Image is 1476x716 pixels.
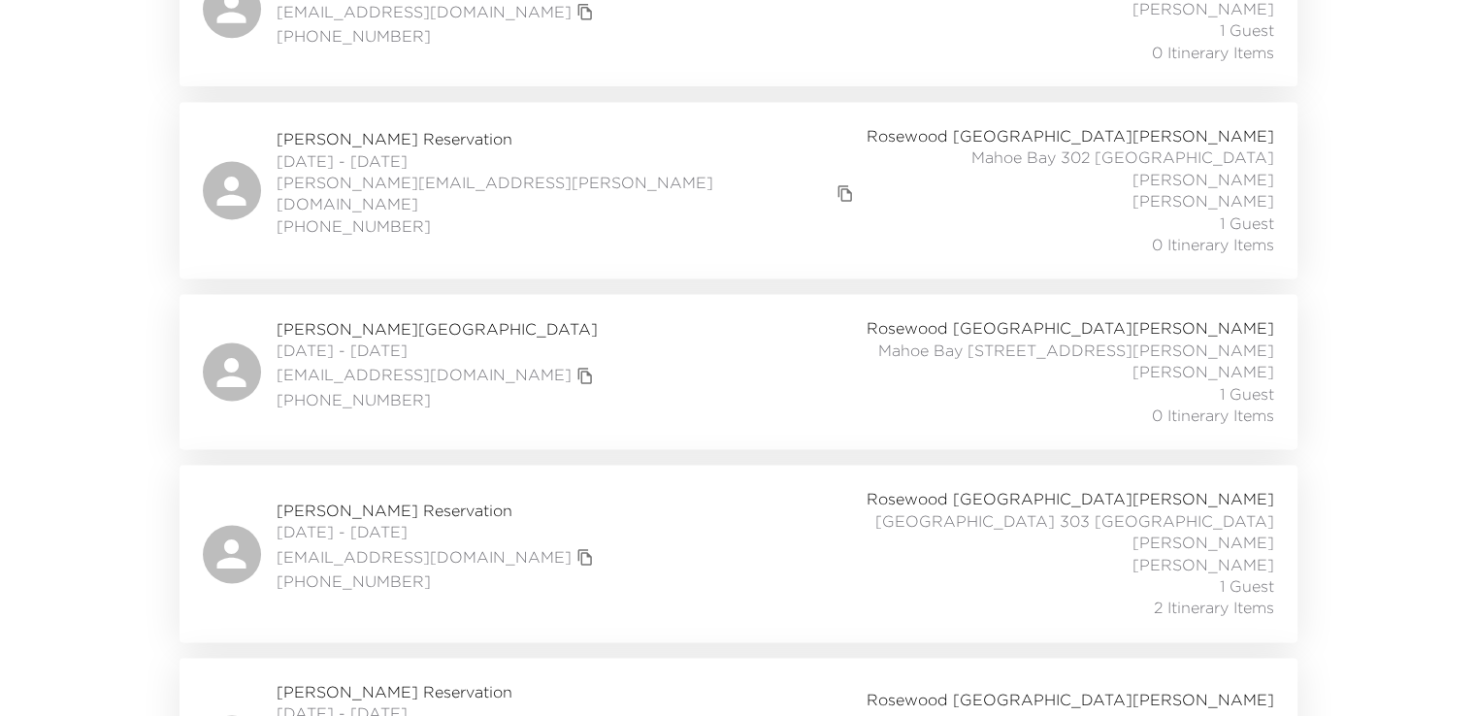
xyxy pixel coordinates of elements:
span: [GEOGRAPHIC_DATA] 303 [GEOGRAPHIC_DATA][PERSON_NAME] [845,510,1274,554]
span: [PHONE_NUMBER] [277,215,860,237]
span: Rosewood [GEOGRAPHIC_DATA][PERSON_NAME] [867,125,1274,146]
a: [EMAIL_ADDRESS][DOMAIN_NAME] [277,546,572,568]
span: Rosewood [GEOGRAPHIC_DATA][PERSON_NAME] [867,317,1274,339]
span: 0 Itinerary Items [1152,42,1274,63]
span: Rosewood [GEOGRAPHIC_DATA][PERSON_NAME] [867,689,1274,710]
span: Mahoe Bay [STREET_ADDRESS][PERSON_NAME] [878,340,1274,361]
button: copy primary member email [572,362,599,389]
span: [PERSON_NAME] [1132,554,1274,575]
span: 0 Itinerary Items [1152,234,1274,255]
span: 1 Guest [1220,575,1274,597]
span: Mahoe Bay 302 [GEOGRAPHIC_DATA][PERSON_NAME] [859,146,1273,190]
span: [DATE] - [DATE] [277,150,860,172]
span: 0 Itinerary Items [1152,405,1274,426]
span: 1 Guest [1220,383,1274,405]
span: [PERSON_NAME] Reservation [277,128,860,149]
button: copy primary member email [572,543,599,570]
span: [PERSON_NAME] Reservation [277,500,599,521]
span: [PERSON_NAME] [1132,190,1274,212]
span: 2 Itinerary Items [1154,597,1274,618]
span: 1 Guest [1220,19,1274,41]
span: Rosewood [GEOGRAPHIC_DATA][PERSON_NAME] [867,488,1274,509]
span: [PERSON_NAME] Reservation [277,681,599,702]
button: copy primary member email [832,179,859,207]
span: [PHONE_NUMBER] [277,570,599,592]
span: 1 Guest [1220,212,1274,234]
a: [PERSON_NAME][GEOGRAPHIC_DATA][DATE] - [DATE][EMAIL_ADDRESS][DOMAIN_NAME]copy primary member emai... [180,294,1297,449]
span: [PHONE_NUMBER] [277,389,599,410]
a: [PERSON_NAME][EMAIL_ADDRESS][PERSON_NAME][DOMAIN_NAME] [277,172,833,215]
a: [PERSON_NAME] Reservation[DATE] - [DATE][EMAIL_ADDRESS][DOMAIN_NAME]copy primary member email[PHO... [180,465,1297,641]
a: [EMAIL_ADDRESS][DOMAIN_NAME] [277,364,572,385]
span: [DATE] - [DATE] [277,340,599,361]
span: [PHONE_NUMBER] [277,25,693,47]
a: [PERSON_NAME] Reservation[DATE] - [DATE][PERSON_NAME][EMAIL_ADDRESS][PERSON_NAME][DOMAIN_NAME]cop... [180,102,1297,278]
a: [EMAIL_ADDRESS][DOMAIN_NAME] [277,1,572,22]
span: [PERSON_NAME][GEOGRAPHIC_DATA] [277,318,599,340]
span: [DATE] - [DATE] [277,521,599,542]
span: [PERSON_NAME] [1132,361,1274,382]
